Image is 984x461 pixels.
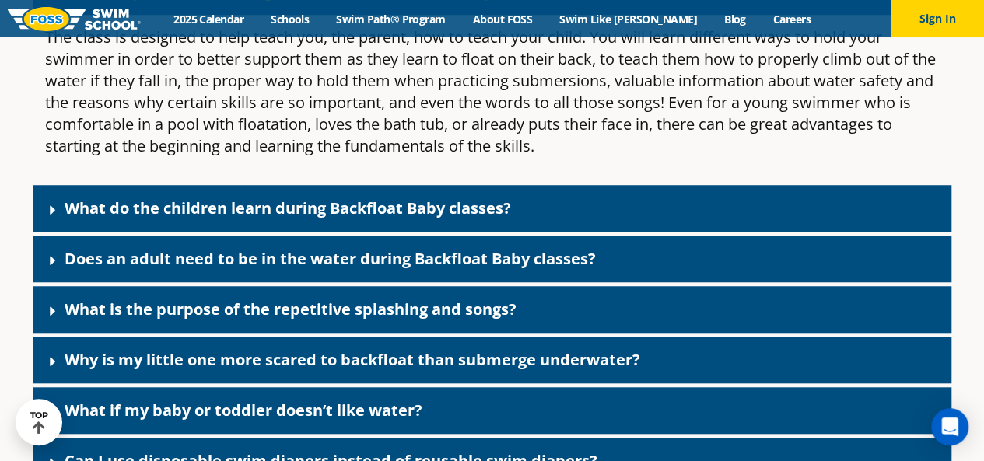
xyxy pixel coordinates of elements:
[65,400,422,421] a: What if my baby or toddler doesn’t like water?
[65,349,640,370] a: Why is my little one more scared to backfloat than submerge underwater?
[33,337,951,383] div: Why is my little one more scared to backfloat than submerge underwater?
[546,12,711,26] a: Swim Like [PERSON_NAME]
[65,299,517,320] a: What is the purpose of the repetitive splashing and songs?
[323,12,459,26] a: Swim Path® Program
[65,197,511,218] a: What do the children learn during Backfloat Baby classes?
[45,26,940,157] p: The class is designed to help teach you, the parent, how to teach your child. You will learn diff...
[257,12,323,26] a: Schools
[33,286,951,333] div: What is the purpose of the repetitive splashing and songs?
[33,387,951,434] div: What if my baby or toddler doesn’t like water?
[459,12,546,26] a: About FOSS
[33,15,951,181] div: What do parents and caregivers learn in Backfloat Baby classes?
[33,185,951,232] div: What do the children learn during Backfloat Baby classes?
[759,12,824,26] a: Careers
[710,12,759,26] a: Blog
[30,410,48,435] div: TOP
[33,236,951,282] div: Does an adult need to be in the water during Backfloat Baby classes?
[931,408,968,445] div: Open Intercom Messenger
[65,248,596,269] a: Does an adult need to be in the water during Backfloat Baby classes?
[160,12,257,26] a: 2025 Calendar
[8,7,141,31] img: FOSS Swim School Logo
